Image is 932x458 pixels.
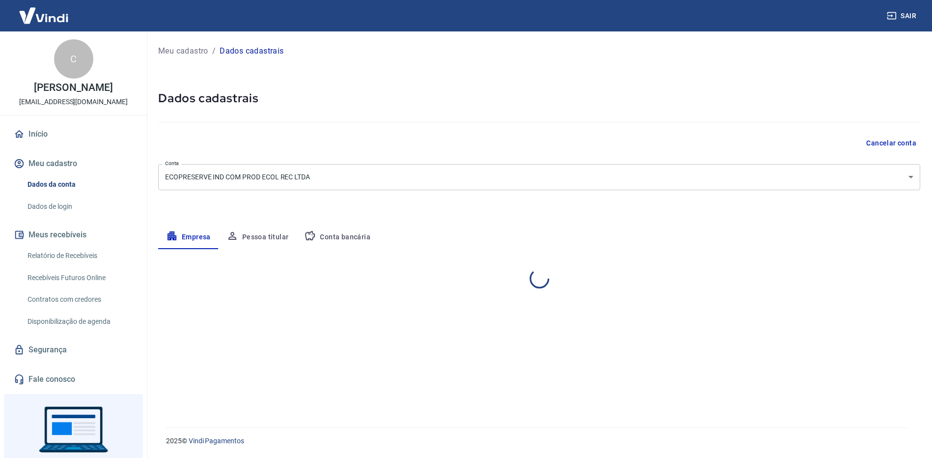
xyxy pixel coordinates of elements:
[24,312,135,332] a: Disponibilização de agenda
[34,83,113,93] p: [PERSON_NAME]
[165,160,179,167] label: Conta
[24,289,135,310] a: Contratos com credores
[158,164,920,190] div: ECOPRESERVE IND COM PROD ECOL REC LTDA
[24,174,135,195] a: Dados da conta
[24,197,135,217] a: Dados de login
[12,339,135,361] a: Segurança
[862,134,920,152] button: Cancelar conta
[158,90,920,106] h5: Dados cadastrais
[54,39,93,79] div: C
[296,226,378,249] button: Conta bancária
[12,123,135,145] a: Início
[158,45,208,57] a: Meu cadastro
[220,45,283,57] p: Dados cadastrais
[166,436,908,446] p: 2025 ©
[24,246,135,266] a: Relatório de Recebíveis
[12,153,135,174] button: Meu cadastro
[12,224,135,246] button: Meus recebíveis
[158,226,219,249] button: Empresa
[885,7,920,25] button: Sair
[19,97,128,107] p: [EMAIL_ADDRESS][DOMAIN_NAME]
[12,369,135,390] a: Fale conosco
[189,437,244,445] a: Vindi Pagamentos
[24,268,135,288] a: Recebíveis Futuros Online
[12,0,76,30] img: Vindi
[212,45,216,57] p: /
[219,226,297,249] button: Pessoa titular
